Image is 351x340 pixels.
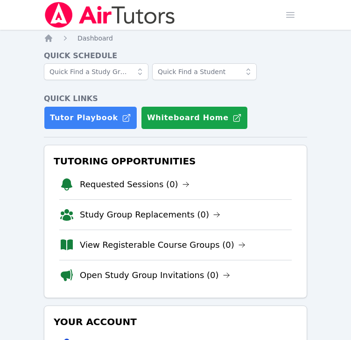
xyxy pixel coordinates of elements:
img: Air Tutors [44,2,176,28]
a: Tutor Playbook [44,106,137,129]
h3: Your Account [52,313,299,330]
a: Open Study Group Invitations (0) [80,269,230,282]
button: Whiteboard Home [141,106,248,129]
a: Requested Sessions (0) [80,178,190,191]
a: Study Group Replacements (0) [80,208,220,221]
h4: Quick Schedule [44,50,307,61]
h4: Quick Links [44,93,307,104]
h3: Tutoring Opportunities [52,153,299,170]
nav: Breadcrumb [44,34,307,43]
input: Quick Find a Study Group [44,63,148,80]
span: Dashboard [77,34,113,42]
input: Quick Find a Student [152,63,257,80]
a: Dashboard [77,34,113,43]
a: View Registerable Course Groups (0) [80,238,246,252]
